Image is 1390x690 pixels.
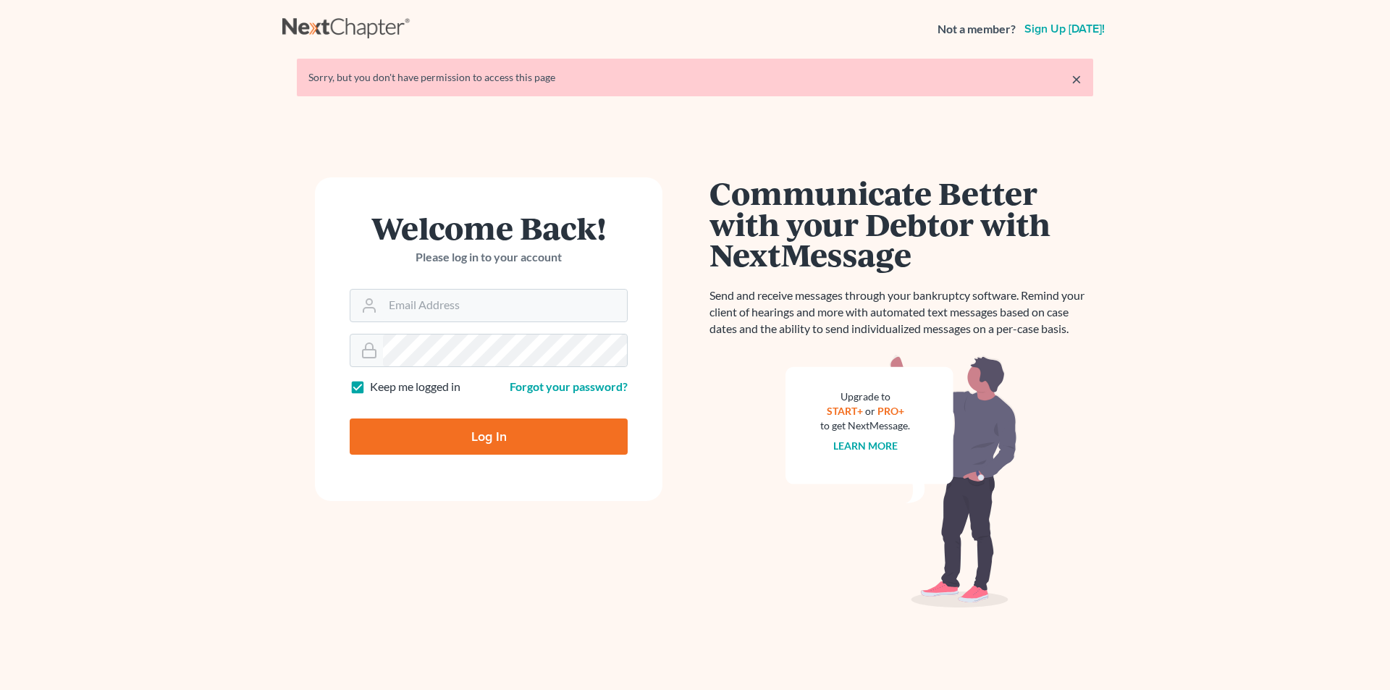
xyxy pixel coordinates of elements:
input: Log In [350,418,628,455]
a: PRO+ [877,405,904,417]
span: or [865,405,875,417]
label: Keep me logged in [370,379,460,395]
div: Upgrade to [820,390,910,404]
a: × [1071,70,1082,88]
h1: Welcome Back! [350,212,628,243]
p: Send and receive messages through your bankruptcy software. Remind your client of hearings and mo... [709,287,1093,337]
p: Please log in to your account [350,249,628,266]
div: to get NextMessage. [820,418,910,433]
div: Sorry, but you don't have permission to access this page [308,70,1082,85]
h1: Communicate Better with your Debtor with NextMessage [709,177,1093,270]
strong: Not a member? [938,21,1016,38]
a: Forgot your password? [510,379,628,393]
img: nextmessage_bg-59042aed3d76b12b5cd301f8e5b87938c9018125f34e5fa2b7a6b67550977c72.svg [785,355,1017,608]
input: Email Address [383,290,627,321]
a: START+ [827,405,863,417]
a: Learn more [833,439,898,452]
a: Sign up [DATE]! [1022,23,1108,35]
